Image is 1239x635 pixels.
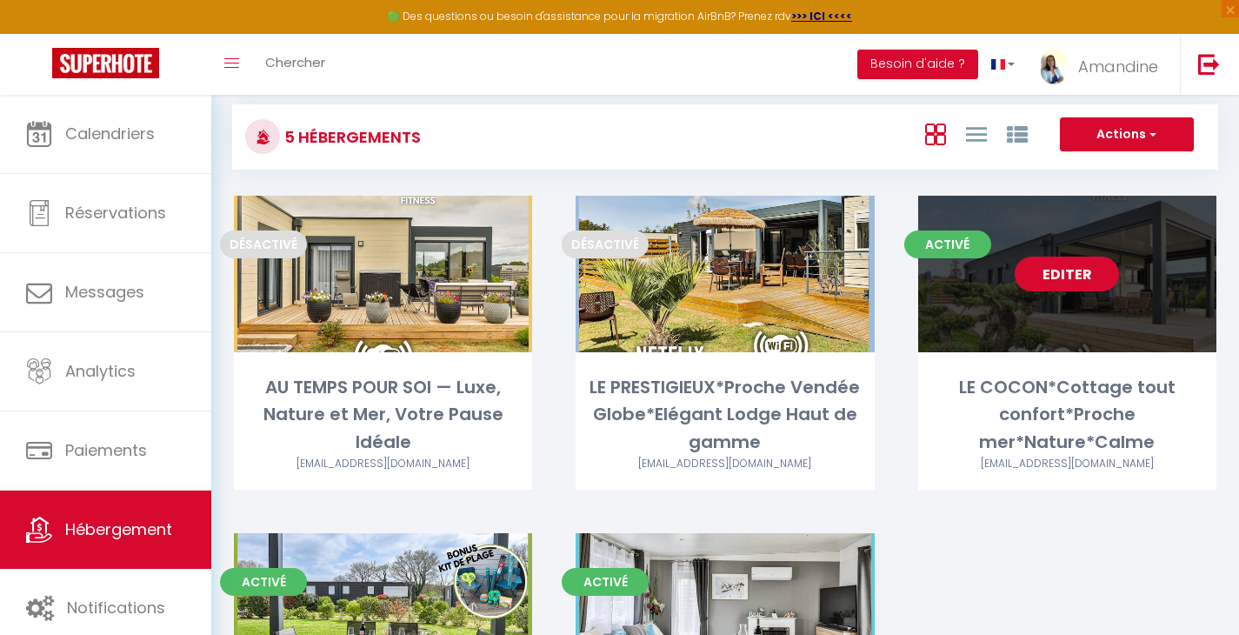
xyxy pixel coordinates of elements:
[1078,56,1158,77] span: Amandine
[265,53,325,71] span: Chercher
[1007,119,1028,148] a: Vue par Groupe
[252,34,338,95] a: Chercher
[1028,34,1180,95] a: ... Amandine
[857,50,978,79] button: Besoin d'aide ?
[220,231,307,258] span: Désactivé
[918,374,1216,456] div: LE COCON*Cottage tout confort*Proche mer*Nature*Calme
[65,281,144,303] span: Messages
[234,374,532,456] div: AU TEMPS POUR SOI — Luxe, Nature et Mer, Votre Pause Idéale
[562,568,649,596] span: Activé
[65,518,172,540] span: Hébergement
[67,597,165,618] span: Notifications
[65,202,166,224] span: Réservations
[576,456,874,472] div: Airbnb
[65,439,147,461] span: Paiements
[220,568,307,596] span: Activé
[925,119,946,148] a: Vue en Box
[791,9,852,23] a: >>> ICI <<<<
[1060,117,1194,152] button: Actions
[280,117,421,157] h3: 5 Hébergements
[904,231,991,258] span: Activé
[234,456,532,472] div: Airbnb
[576,374,874,456] div: LE PRESTIGIEUX*Proche Vendée Globe*Elégant Lodge Haut de gamme
[562,231,649,258] span: Désactivé
[1041,50,1067,84] img: ...
[1015,257,1119,291] a: Editer
[52,48,159,78] img: Super Booking
[65,123,155,144] span: Calendriers
[966,119,987,148] a: Vue en Liste
[1198,53,1220,75] img: logout
[65,360,136,382] span: Analytics
[918,456,1216,472] div: Airbnb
